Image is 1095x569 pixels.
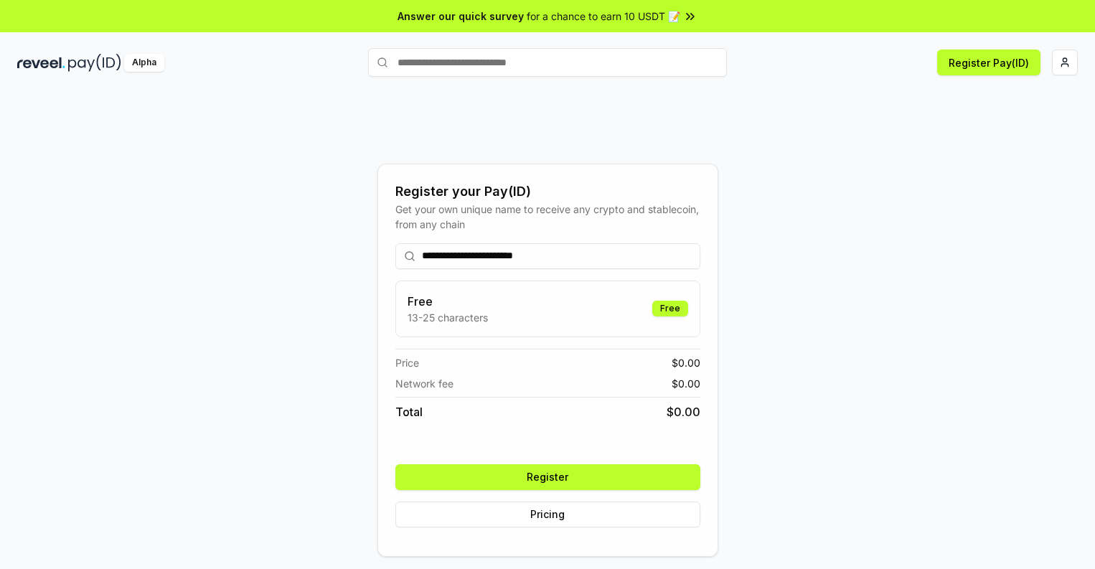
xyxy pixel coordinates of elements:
[408,293,488,310] h3: Free
[408,310,488,325] p: 13-25 characters
[124,54,164,72] div: Alpha
[667,403,700,420] span: $ 0.00
[672,355,700,370] span: $ 0.00
[672,376,700,391] span: $ 0.00
[398,9,524,24] span: Answer our quick survey
[527,9,680,24] span: for a chance to earn 10 USDT 📝
[395,355,419,370] span: Price
[395,202,700,232] div: Get your own unique name to receive any crypto and stablecoin, from any chain
[395,403,423,420] span: Total
[652,301,688,316] div: Free
[68,54,121,72] img: pay_id
[937,50,1040,75] button: Register Pay(ID)
[395,502,700,527] button: Pricing
[17,54,65,72] img: reveel_dark
[395,376,453,391] span: Network fee
[395,464,700,490] button: Register
[395,182,700,202] div: Register your Pay(ID)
